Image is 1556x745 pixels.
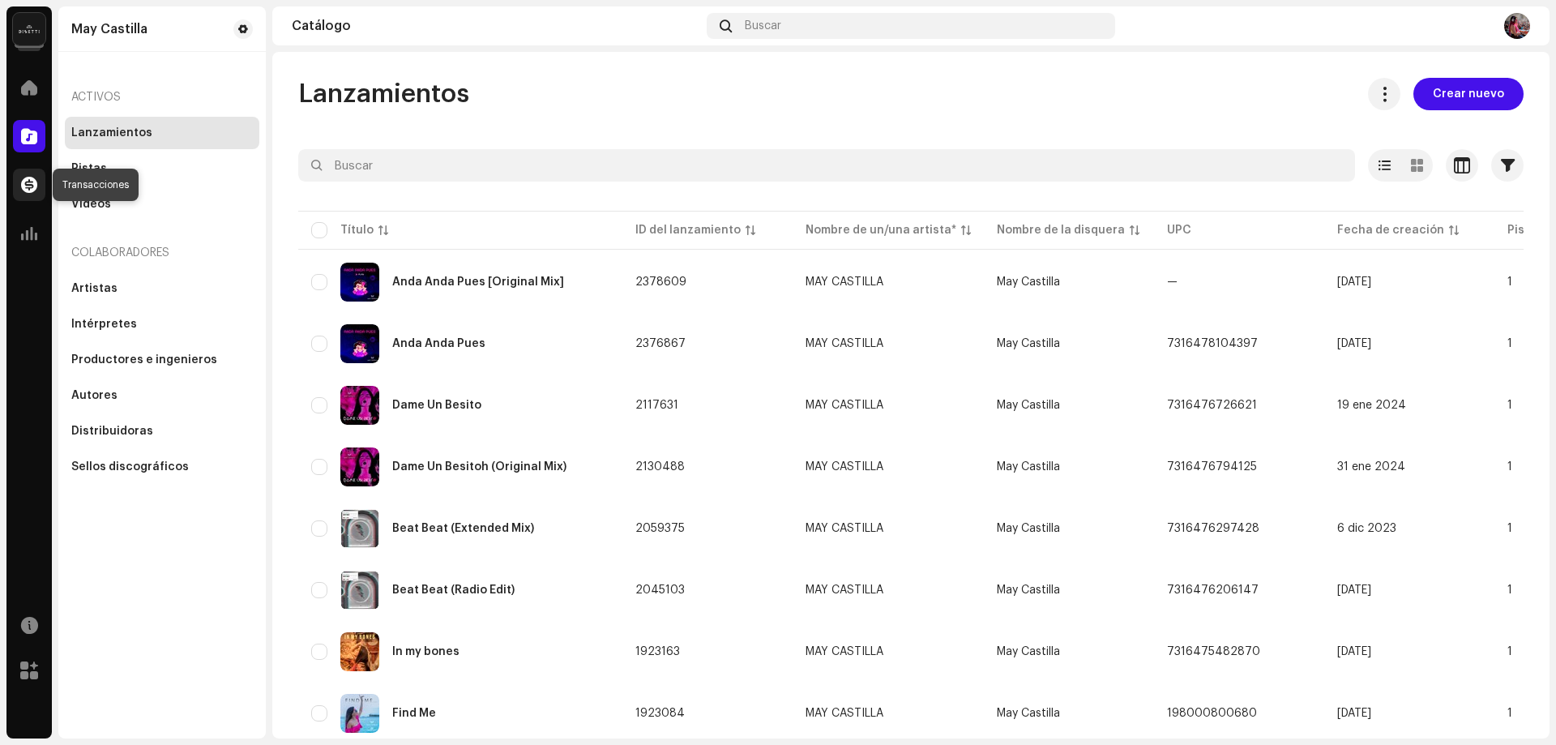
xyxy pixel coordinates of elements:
span: 3 sept 2023 [1337,708,1371,719]
div: Fecha de creación [1337,222,1444,238]
div: MAY CASTILLA [806,338,883,349]
span: 1 [1507,338,1512,349]
span: May Castilla [997,646,1060,657]
div: Productores e ingenieros [71,353,217,366]
span: 1923084 [635,708,685,719]
img: f4312bfd-6688-4e20-9603-6391af0d67f2 [1504,13,1530,39]
img: cca20cd5-04f4-4362-9be7-4070ad328681 [340,447,379,486]
re-m-nav-item: Videos [65,188,259,221]
div: Sellos discográficos [71,460,189,473]
span: 30 jun 2024 [1337,338,1371,349]
span: — [1167,276,1178,288]
span: 2045103 [635,584,685,596]
span: MAY CASTILLA [806,584,971,596]
span: Crear nuevo [1433,78,1504,110]
span: MAY CASTILLA [806,708,971,719]
span: 1 [1507,461,1512,473]
div: Autores [71,389,118,402]
div: Find Me [392,708,436,719]
span: MAY CASTILLA [806,400,971,411]
span: 7316476206147 [1167,584,1259,596]
span: MAY CASTILLA [806,338,971,349]
img: 8a28a4ce-4052-4a73-baf0-d9d49eaac38e [340,509,379,548]
img: 78325ea6-0c4e-451f-a550-f4d44ac857d8 [340,571,379,610]
re-m-nav-item: Autores [65,379,259,412]
span: 6 dic 2023 [1337,523,1396,534]
span: 2378609 [635,276,686,288]
img: 98602077-4a5b-4492-b12a-904a074c1e37 [340,694,379,733]
div: MAY CASTILLA [806,584,883,596]
span: 7316476726621 [1167,400,1257,411]
span: 2059375 [635,523,685,534]
span: 3 sept 2023 [1337,646,1371,657]
div: Beat Beat (Extended Mix) [392,523,534,534]
img: b36c66f2-b776-4248-94d9-977d795e5e41 [340,324,379,363]
div: Dame Un Besitoh (Original Mix) [392,461,566,473]
img: 7cc35d35-ad99-458d-971d-bac6b6c7a1bf [340,632,379,671]
re-m-nav-item: Lanzamientos [65,117,259,149]
input: Buscar [298,149,1355,182]
re-m-nav-item: Pistas [65,152,259,185]
span: 7316476297428 [1167,523,1259,534]
span: May Castilla [997,338,1060,349]
span: 25 nov 2023 [1337,584,1371,596]
re-m-nav-item: Productores e ingenieros [65,344,259,376]
re-m-nav-item: Sellos discográficos [65,451,259,483]
div: Anda Anda Pues [Original Mix] [392,276,564,288]
re-m-nav-item: Intérpretes [65,308,259,340]
span: 1 [1507,584,1512,596]
div: MAY CASTILLA [806,276,883,288]
span: 1 [1507,523,1512,534]
img: 69b22d17-a70d-46e8-a9fd-9ac634a4de5b [340,386,379,425]
div: Beat Beat (Radio Edit) [392,584,515,596]
span: MAY CASTILLA [806,461,971,473]
div: MAY CASTILLA [806,708,883,719]
div: Intérpretes [71,318,137,331]
span: MAY CASTILLA [806,276,971,288]
re-a-nav-header: Activos [65,78,259,117]
div: Distribuidoras [71,425,153,438]
span: 7316478104397 [1167,338,1258,349]
div: MAY CASTILLA [806,646,883,657]
span: 7316475482870 [1167,646,1260,657]
span: MAY CASTILLA [806,646,971,657]
div: Pistas [71,162,107,175]
img: 369a9664-550f-488a-8274-808b1e923c51 [340,263,379,302]
div: Anda Anda Pues [392,338,485,349]
span: 198000800680 [1167,708,1257,719]
div: ID del lanzamiento [635,222,741,238]
span: May Castilla [997,584,1060,596]
button: Crear nuevo [1413,78,1524,110]
div: In my bones [392,646,460,657]
span: May Castilla [997,523,1060,534]
span: 1923163 [635,646,680,657]
div: Videos [71,198,111,211]
div: MAY CASTILLA [806,400,883,411]
span: 7316476794125 [1167,461,1257,473]
span: Buscar [745,19,781,32]
div: May Castilla [71,23,147,36]
span: 1 [1507,400,1512,411]
span: May Castilla [997,276,1060,288]
span: 2117631 [635,400,678,411]
div: Artistas [71,282,118,295]
div: Catálogo [292,19,700,32]
span: 2130488 [635,461,685,473]
div: Lanzamientos [71,126,152,139]
span: 1 [1507,646,1512,657]
span: May Castilla [997,461,1060,473]
span: 19 ene 2024 [1337,400,1406,411]
span: May Castilla [997,400,1060,411]
div: Dame Un Besito [392,400,481,411]
img: 02a7c2d3-3c89-4098-b12f-2ff2945c95ee [13,13,45,45]
re-a-nav-header: Colaboradores [65,233,259,272]
span: 2 jul 2024 [1337,276,1371,288]
span: MAY CASTILLA [806,523,971,534]
span: May Castilla [997,708,1060,719]
span: 31 ene 2024 [1337,461,1405,473]
span: 1 [1507,276,1512,288]
re-m-nav-item: Artistas [65,272,259,305]
span: 2376867 [635,338,686,349]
